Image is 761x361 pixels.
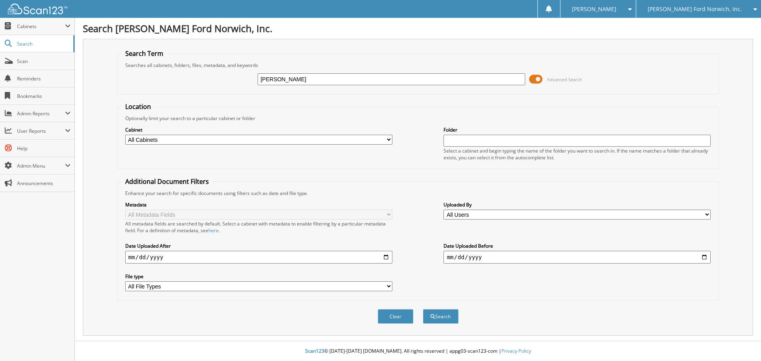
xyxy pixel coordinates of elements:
h1: Search [PERSON_NAME] Ford Norwich, Inc. [83,22,753,35]
button: Clear [378,309,413,324]
legend: Search Term [121,49,167,58]
span: Scan [17,58,71,65]
span: Admin Reports [17,110,65,117]
div: Select a cabinet and begin typing the name of the folder you want to search in. If the name match... [444,147,711,161]
span: Scan123 [305,348,324,354]
span: [PERSON_NAME] Ford Norwich, Inc. [648,7,742,11]
label: Uploaded By [444,201,711,208]
label: Folder [444,126,711,133]
label: Cabinet [125,126,392,133]
div: Searches all cabinets, folders, files, metadata, and keywords [121,62,715,69]
span: Search [17,40,69,47]
label: Date Uploaded After [125,243,392,249]
span: Cabinets [17,23,65,30]
input: start [125,251,392,264]
legend: Additional Document Filters [121,177,213,186]
label: Date Uploaded Before [444,243,711,249]
img: scan123-logo-white.svg [8,4,67,14]
span: Bookmarks [17,93,71,99]
span: User Reports [17,128,65,134]
div: Optionally limit your search to a particular cabinet or folder [121,115,715,122]
div: © [DATE]-[DATE] [DOMAIN_NAME]. All rights reserved | appg03-scan123-com | [75,342,761,361]
a: Privacy Policy [501,348,531,354]
span: Announcements [17,180,71,187]
div: All metadata fields are searched by default. Select a cabinet with metadata to enable filtering b... [125,220,392,234]
button: Search [423,309,459,324]
span: Admin Menu [17,162,65,169]
label: File type [125,273,392,280]
label: Metadata [125,201,392,208]
span: Help [17,145,71,152]
div: Enhance your search for specific documents using filters such as date and file type. [121,190,715,197]
legend: Location [121,102,155,111]
iframe: Chat Widget [721,323,761,361]
span: Advanced Search [547,76,582,82]
span: Reminders [17,75,71,82]
input: end [444,251,711,264]
span: [PERSON_NAME] [572,7,616,11]
a: here [208,227,219,234]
